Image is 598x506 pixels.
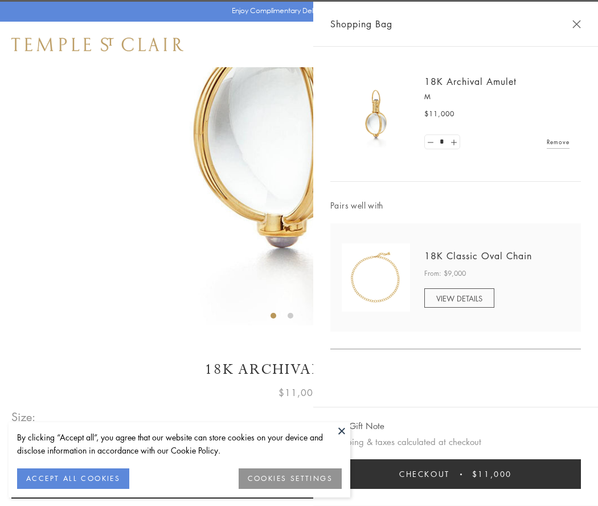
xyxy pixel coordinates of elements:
[330,17,392,31] span: Shopping Bag
[424,91,570,103] p: M
[436,293,482,304] span: VIEW DETAILS
[547,136,570,148] a: Remove
[572,20,581,28] button: Close Shopping Bag
[11,38,183,51] img: Temple St. Clair
[424,288,494,308] a: VIEW DETAILS
[472,468,512,480] span: $11,000
[424,268,466,279] span: From: $9,000
[278,385,320,400] span: $11,000
[330,419,384,433] button: Add Gift Note
[11,360,587,379] h1: 18K Archival Amulet
[399,468,450,480] span: Checkout
[330,435,581,449] p: Shipping & taxes calculated at checkout
[424,108,454,120] span: $11,000
[448,135,459,149] a: Set quantity to 2
[342,80,410,148] img: 18K Archival Amulet
[239,468,342,489] button: COOKIES SETTINGS
[232,5,361,17] p: Enjoy Complimentary Delivery & Returns
[330,459,581,489] button: Checkout $11,000
[425,135,436,149] a: Set quantity to 0
[424,250,532,262] a: 18K Classic Oval Chain
[17,431,342,457] div: By clicking “Accept all”, you agree that our website can store cookies on your device and disclos...
[17,468,129,489] button: ACCEPT ALL COOKIES
[424,75,517,88] a: 18K Archival Amulet
[11,407,36,426] span: Size:
[342,243,410,312] img: N88865-OV18
[330,199,581,212] span: Pairs well with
